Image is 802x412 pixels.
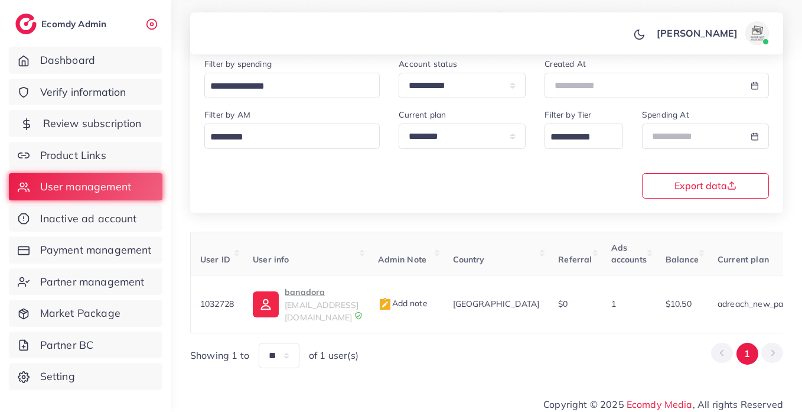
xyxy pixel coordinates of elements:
span: Country [453,254,485,265]
span: Current plan [718,254,769,265]
span: [EMAIL_ADDRESS][DOMAIN_NAME] [285,300,358,322]
span: Dashboard [40,53,95,68]
span: User ID [200,254,230,265]
span: User management [40,179,131,194]
img: ic-user-info.36bf1079.svg [253,291,279,317]
img: avatar [745,21,769,45]
label: Account status [399,58,457,70]
button: Go to page 1 [736,343,758,365]
a: Verify information [9,79,162,106]
p: [PERSON_NAME] [657,26,738,40]
a: [PERSON_NAME]avatar [650,21,774,45]
span: Setting [40,369,75,384]
div: Search for option [545,124,623,149]
span: $0 [558,299,568,309]
span: Admin Note [378,254,427,265]
span: Export data [674,181,736,190]
div: Search for option [204,124,380,149]
span: 1032728 [200,299,234,309]
a: logoEcomdy Admin [15,14,109,34]
span: Add note [378,298,428,309]
span: Balance [666,254,699,265]
span: , All rights Reserved [693,397,783,411]
label: Spending At [642,109,689,121]
a: Partner management [9,268,162,296]
a: Ecomdy Media [627,398,693,410]
label: Filter by AM [204,109,250,121]
span: Product Links [40,148,106,163]
a: Market Package [9,300,162,327]
span: Showing 1 to [190,349,249,362]
a: Dashboard [9,47,162,74]
p: banadora [285,285,358,299]
span: Ads accounts [611,242,647,265]
span: [GEOGRAPHIC_DATA] [453,299,540,309]
span: Partner BC [40,338,94,353]
label: Filter by Tier [545,109,591,121]
img: 9CAL8B2pu8EFxCJHYAAAAldEVYdGRhdGU6Y3JlYXRlADIwMjItMTItMDlUMDQ6NTg6MzkrMDA6MDBXSlgLAAAAJXRFWHRkYXR... [354,312,363,320]
span: Partner management [40,274,145,290]
span: Review subscription [43,116,142,131]
a: Review subscription [9,110,162,137]
span: Copyright © 2025 [543,397,783,411]
button: Export data [642,173,769,199]
div: Search for option [204,73,380,98]
a: Product Links [9,142,162,169]
input: Search for option [546,128,608,147]
span: $10.50 [666,299,692,309]
span: User info [253,254,289,265]
a: banadora[EMAIL_ADDRESS][DOMAIN_NAME] [253,285,358,323]
a: User management [9,173,162,200]
h2: Ecomdy Admin [41,18,109,30]
a: Setting [9,363,162,390]
input: Search for option [206,128,364,147]
a: Partner BC [9,332,162,359]
span: Payment management [40,242,152,258]
img: admin_note.cdd0b510.svg [378,297,392,312]
span: Market Package [40,306,120,321]
span: of 1 user(s) [309,349,358,362]
input: Search for option [206,77,364,96]
a: Inactive ad account [9,205,162,232]
a: Payment management [9,236,162,264]
span: Referral [558,254,592,265]
span: 1 [611,299,616,309]
label: Filter by spending [204,58,272,70]
span: Verify information [40,85,126,100]
label: Current plan [399,109,446,121]
span: Inactive ad account [40,211,137,226]
ul: Pagination [711,343,783,365]
label: Created At [545,58,586,70]
img: logo [15,14,37,34]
